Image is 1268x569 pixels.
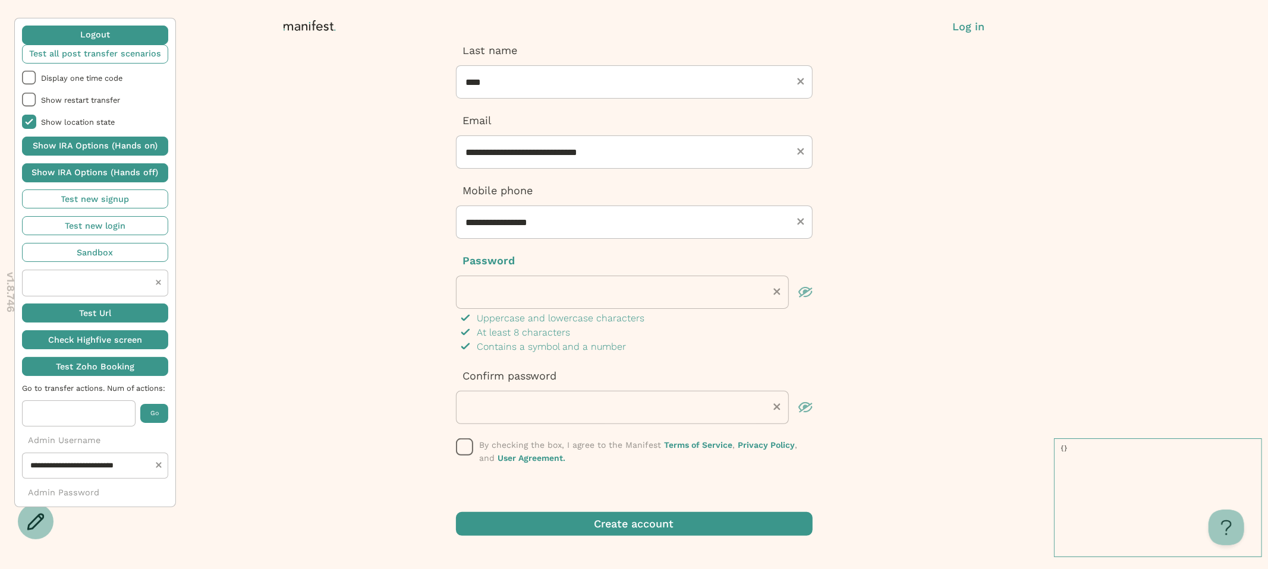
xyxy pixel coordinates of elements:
[738,440,795,450] a: Privacy Policy
[22,26,168,45] button: Logout
[477,311,645,325] p: Uppercase and lowercase characters
[22,384,168,393] span: Go to transfer actions. Num of actions:
[456,253,813,268] p: Password
[665,440,733,450] a: Terms of Service
[1054,438,1262,557] pre: {}
[498,453,566,463] a: User Agreement.
[3,272,18,312] p: v 1.8.746
[22,71,168,85] li: Display one time code
[41,118,168,127] span: Show location state
[456,512,813,536] button: Create account
[480,440,798,463] span: By checking the box, I agree to the Manifest , , and
[22,137,168,156] button: Show IRA Options (Hands on)
[22,93,168,107] li: Show restart transfer
[22,304,168,323] button: Test Url
[22,330,168,349] button: Check Highfive screen
[1209,510,1244,545] iframe: Toggle Customer Support
[456,43,813,58] p: Last name
[477,340,627,354] p: Contains a symbol and a number
[456,183,813,198] p: Mobile phone
[22,189,168,208] button: Test new signup
[22,216,168,235] button: Test new login
[456,368,813,384] p: Confirm password
[477,325,571,340] p: At least 8 characters
[22,115,168,129] li: Show location state
[953,19,985,34] button: Log in
[41,96,168,105] span: Show restart transfer
[22,163,168,182] button: Show IRA Options (Hands off)
[41,74,168,83] span: Display one time code
[22,243,168,262] button: Sandbox
[140,404,168,423] button: Go
[22,357,168,376] button: Test Zoho Booking
[22,434,168,447] p: Admin Username
[22,45,168,64] button: Test all post transfer scenarios
[22,486,168,499] p: Admin Password
[456,113,813,128] p: Email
